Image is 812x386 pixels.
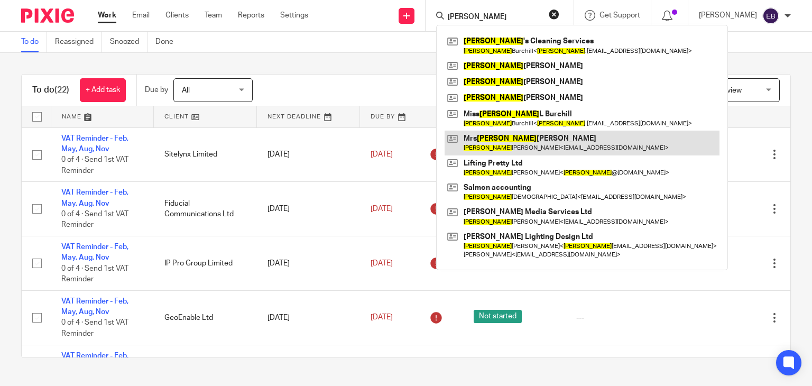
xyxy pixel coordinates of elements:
[54,86,69,94] span: (22)
[61,319,128,338] span: 0 of 4 · Send 1st VAT Reminder
[21,32,47,52] a: To do
[61,265,128,283] span: 0 of 4 · Send 1st VAT Reminder
[61,135,128,153] a: VAT Reminder - Feb, May, Aug, Nov
[154,236,257,291] td: IP Pro Group Limited
[154,127,257,182] td: Sitelynx Limited
[257,182,360,236] td: [DATE]
[21,8,74,23] img: Pixie
[257,236,360,291] td: [DATE]
[155,32,181,52] a: Done
[699,10,757,21] p: [PERSON_NAME]
[165,10,189,21] a: Clients
[61,298,128,316] a: VAT Reminder - Feb, May, Aug, Nov
[474,310,522,323] span: Not started
[238,10,264,21] a: Reports
[762,7,779,24] img: svg%3E
[61,210,128,229] span: 0 of 4 · Send 1st VAT Reminder
[80,78,126,102] a: + Add task
[145,85,168,95] p: Due by
[132,10,150,21] a: Email
[280,10,308,21] a: Settings
[371,260,393,267] span: [DATE]
[154,182,257,236] td: Fiducial Communications Ltd
[599,12,640,19] span: Get Support
[98,10,116,21] a: Work
[61,352,128,370] a: VAT Reminder - Feb, May, Aug, Nov
[61,156,128,174] span: 0 of 4 · Send 1st VAT Reminder
[61,189,128,207] a: VAT Reminder - Feb, May, Aug, Nov
[257,290,360,345] td: [DATE]
[154,290,257,345] td: GeoEnable Ltd
[371,205,393,213] span: [DATE]
[55,32,102,52] a: Reassigned
[549,9,559,20] button: Clear
[257,127,360,182] td: [DATE]
[182,87,190,94] span: All
[205,10,222,21] a: Team
[32,85,69,96] h1: To do
[110,32,147,52] a: Snoozed
[576,313,677,323] div: ---
[371,314,393,321] span: [DATE]
[371,151,393,158] span: [DATE]
[447,13,542,22] input: Search
[61,243,128,261] a: VAT Reminder - Feb, May, Aug, Nov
